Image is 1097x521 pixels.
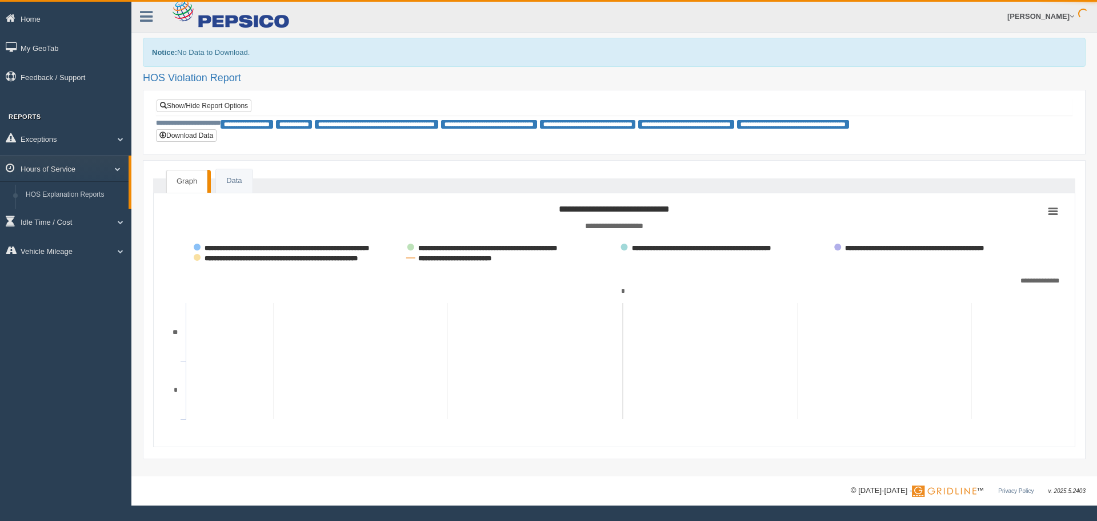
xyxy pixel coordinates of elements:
a: Show/Hide Report Options [157,100,251,112]
div: No Data to Download. [143,38,1086,67]
a: Privacy Policy [998,488,1034,494]
span: v. 2025.5.2403 [1048,488,1086,494]
a: HOS Violation Audit Reports [21,205,129,225]
button: Download Data [156,129,217,142]
a: Data [216,169,252,193]
b: Notice: [152,48,177,57]
img: Gridline [912,486,976,497]
h2: HOS Violation Report [143,73,1086,84]
a: Graph [166,170,207,193]
div: © [DATE]-[DATE] - ™ [851,485,1086,497]
a: HOS Explanation Reports [21,185,129,205]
